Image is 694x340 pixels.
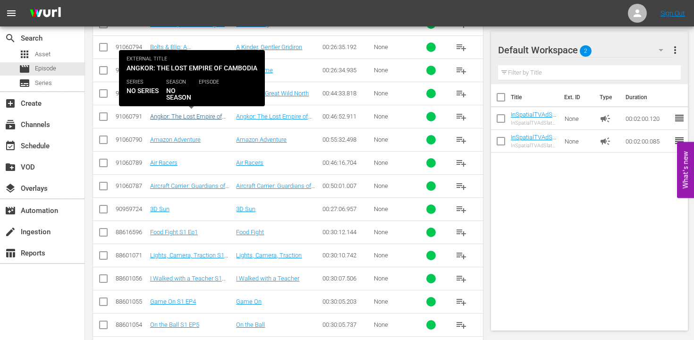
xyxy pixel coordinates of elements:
[450,59,473,82] button: playlist_add
[236,90,309,97] a: Australia's Great Wild North
[374,205,413,212] div: None
[622,107,674,130] td: 00:02:00.120
[374,229,413,236] div: None
[236,43,302,51] a: A Kinder, Gentler Gridiron
[19,63,30,75] span: Episode
[456,227,467,238] span: playlist_add
[456,65,467,76] span: playlist_add
[450,198,473,221] button: playlist_add
[5,161,16,173] span: VOD
[35,78,52,88] span: Series
[450,267,473,290] button: playlist_add
[5,205,16,216] span: Automation
[322,90,371,97] div: 00:44:33.818
[511,143,557,149] div: InSpatialTVAdSlate1
[116,298,147,305] div: 88601055
[456,88,467,99] span: playlist_add
[450,128,473,151] button: playlist_add
[374,90,413,97] div: None
[322,67,371,74] div: 00:26:34.935
[374,43,413,51] div: None
[456,296,467,307] span: playlist_add
[622,130,674,153] td: 00:02:00.085
[580,41,592,61] span: 2
[660,9,685,17] a: Sign Out
[150,275,226,289] a: I Walked with a Teacher S1 EP3
[150,229,198,236] a: Food Fight S1 Ep1
[374,136,413,143] div: None
[236,298,262,305] a: Game On
[236,252,302,259] a: Lights, Camera, Traction
[236,205,255,212] a: 3D Sun
[5,247,16,259] span: Reports
[116,90,147,97] div: 91060792
[677,142,694,198] button: Open Feedback Widget
[19,49,30,60] span: Asset
[322,205,371,212] div: 00:27:06.957
[620,84,677,110] th: Duration
[236,159,263,166] a: Air Racers
[116,113,147,120] div: 91060791
[116,67,147,74] div: 91060793
[5,119,16,130] span: Channels
[116,136,147,143] div: 91060790
[150,205,169,212] a: 3D Sun
[322,182,371,189] div: 00:50:01.007
[374,275,413,282] div: None
[5,183,16,194] span: Overlays
[150,159,178,166] a: Air Racers
[456,204,467,215] span: playlist_add
[456,157,467,169] span: playlist_add
[511,134,556,148] a: InSpatialTVAdSlate1
[322,298,371,305] div: 00:30:05.203
[150,252,228,266] a: Lights, Camera, Traction S1 EP2
[116,275,147,282] div: 88601056
[236,321,265,328] a: On the Ball
[669,44,681,56] span: more_vert
[374,67,413,74] div: None
[322,43,371,51] div: 00:26:35.192
[374,252,413,259] div: None
[116,182,147,189] div: 91060787
[150,136,201,143] a: Amazon Adventure
[150,113,226,127] a: Angkor: The Lost Empire of Cambodia
[456,134,467,145] span: playlist_add
[674,112,685,124] span: reorder
[150,43,218,65] a: Bolts & Blip: A [PERSON_NAME], Gentler Gridiron It S1 Ep5
[116,252,147,259] div: 88601071
[498,37,672,63] div: Default Workspace
[5,226,16,238] span: Ingestion
[5,33,16,44] span: Search
[19,77,30,89] span: Series
[600,113,611,124] span: Ad
[236,275,299,282] a: I Walked with a Teacher
[374,182,413,189] div: None
[322,252,371,259] div: 00:30:10.742
[150,321,199,328] a: On the Ball S1 EP5
[450,152,473,174] button: playlist_add
[322,321,371,328] div: 00:30:05.737
[236,67,273,74] a: A Blip in Time
[6,8,17,19] span: menu
[456,42,467,53] span: playlist_add
[561,107,596,130] td: None
[322,113,371,120] div: 00:46:52.911
[322,136,371,143] div: 00:55:32.498
[374,159,413,166] div: None
[322,275,371,282] div: 00:30:07.506
[456,319,467,331] span: playlist_add
[674,135,685,146] span: reorder
[116,205,147,212] div: 90959724
[236,113,312,127] a: Angkor: The Lost Empire of Cambodia
[456,111,467,122] span: playlist_add
[23,2,68,25] img: ans4CAIJ8jUAAAAAAAAAAAAAAAAAAAAAAAAgQb4GAAAAAAAAAAAAAAAAAAAAAAAAJMjXAAAAAAAAAAAAAAAAAAAAAAAAgAT5G...
[374,321,413,328] div: None
[374,298,413,305] div: None
[150,67,232,81] a: Bolts & Blip: A Blip in Time S1 Ep14
[322,229,371,236] div: 00:30:12.144
[450,36,473,59] button: playlist_add
[5,98,16,109] span: Create
[669,39,681,61] button: more_vert
[450,82,473,105] button: playlist_add
[374,113,413,120] div: None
